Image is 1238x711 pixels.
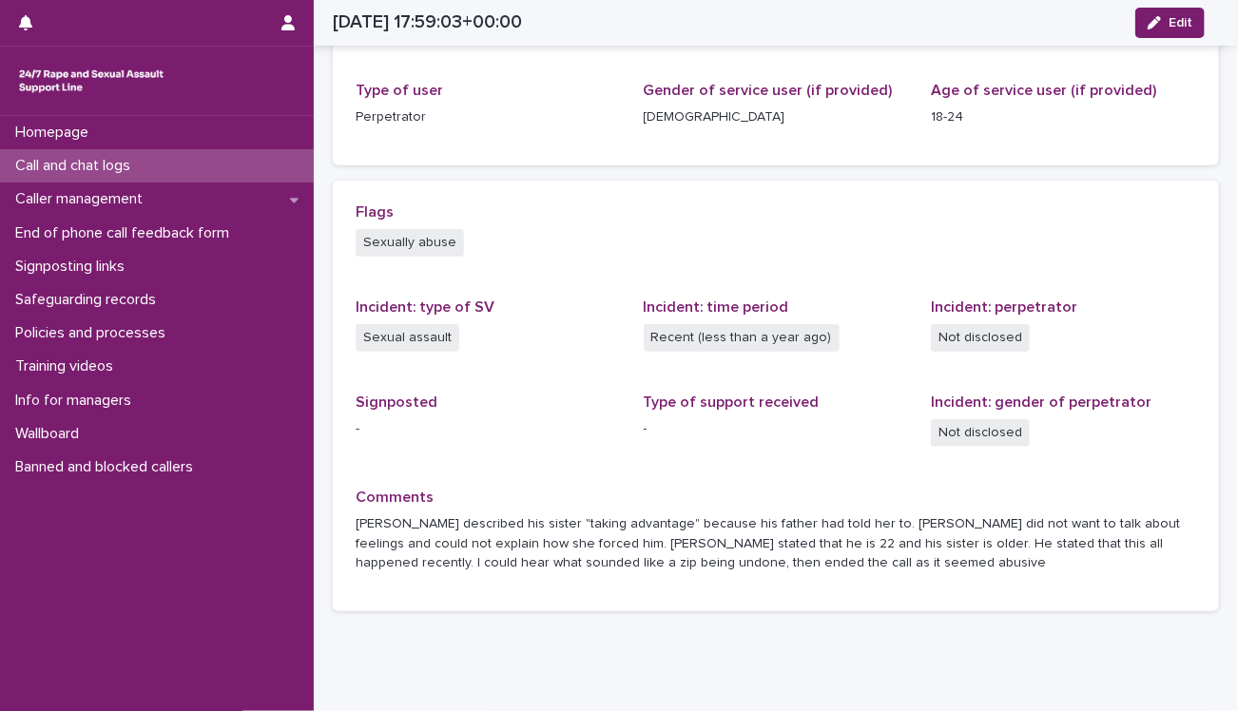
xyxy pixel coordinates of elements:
[8,157,145,175] p: Call and chat logs
[356,204,394,220] span: Flags
[644,107,909,127] p: [DEMOGRAPHIC_DATA]
[15,62,167,100] img: rhQMoQhaT3yELyF149Cw
[356,324,459,352] span: Sexual assault
[8,458,208,476] p: Banned and blocked callers
[8,190,158,208] p: Caller management
[931,324,1030,352] span: Not disclosed
[644,299,789,315] span: Incident: time period
[931,107,1196,127] p: 18-24
[8,124,104,142] p: Homepage
[931,419,1030,447] span: Not disclosed
[1169,16,1192,29] span: Edit
[8,324,181,342] p: Policies and processes
[356,107,621,127] p: Perpetrator
[356,419,621,439] p: -
[931,83,1156,98] span: Age of service user (if provided)
[931,394,1151,410] span: Incident: gender of perpetrator
[356,490,434,505] span: Comments
[356,514,1196,573] p: [PERSON_NAME] described his sister "taking advantage" because his father had told her to. [PERSON...
[333,11,522,33] h2: [DATE] 17:59:03+00:00
[1135,8,1205,38] button: Edit
[8,425,94,443] p: Wallboard
[8,392,146,410] p: Info for managers
[356,229,464,257] span: Sexually abuse
[644,394,820,410] span: Type of support received
[644,419,909,439] p: -
[8,224,244,242] p: End of phone call feedback form
[356,83,443,98] span: Type of user
[8,291,171,309] p: Safeguarding records
[644,83,893,98] span: Gender of service user (if provided)
[931,299,1077,315] span: Incident: perpetrator
[8,357,128,375] p: Training videos
[356,394,437,410] span: Signposted
[644,324,840,352] span: Recent (less than a year ago)
[356,299,494,315] span: Incident: type of SV
[8,258,140,276] p: Signposting links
